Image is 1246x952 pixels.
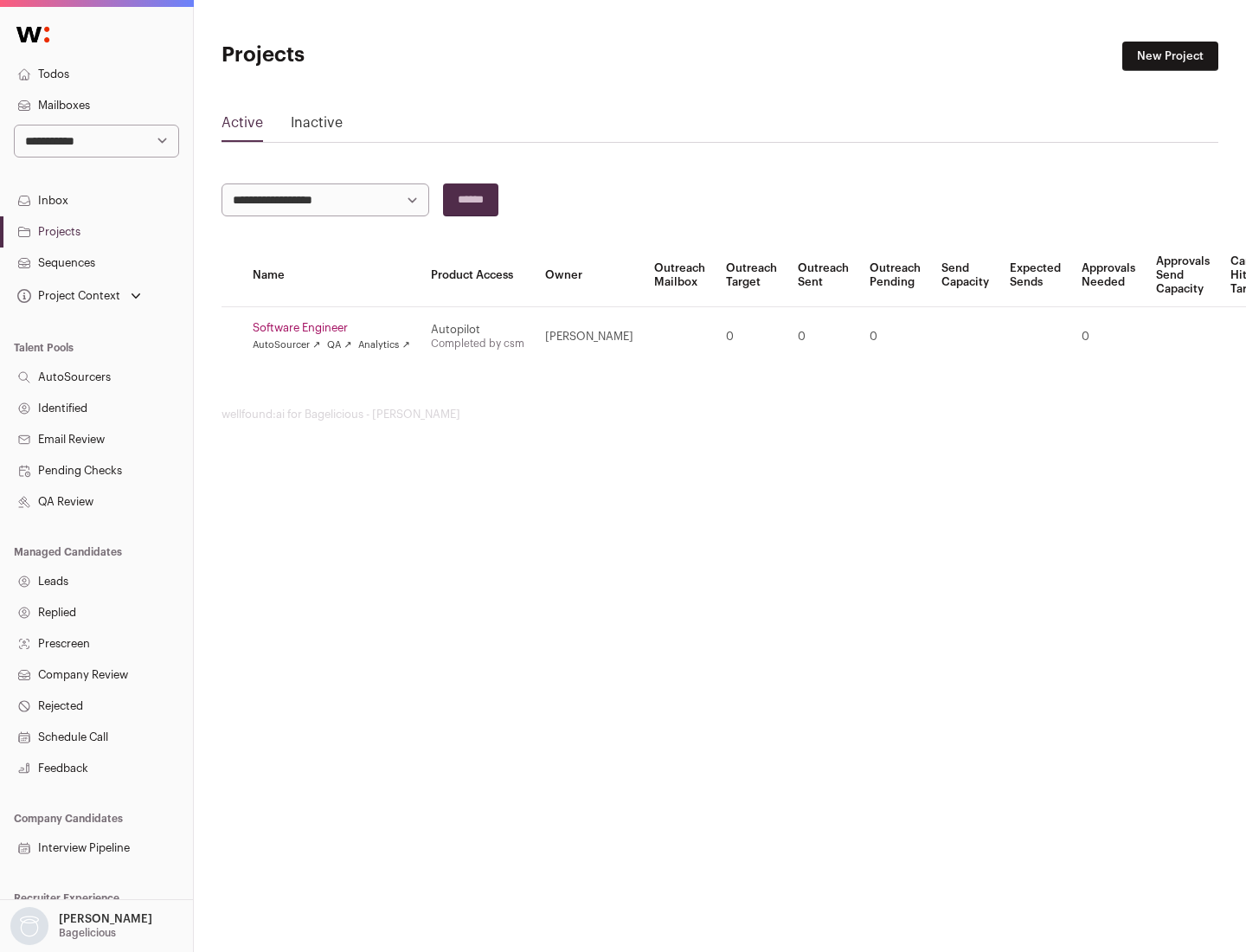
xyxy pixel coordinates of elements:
[222,113,263,140] a: Active
[7,907,156,945] button: Open dropdown
[859,307,931,367] td: 0
[253,321,410,335] a: Software Engineer
[644,244,716,307] th: Outreach Mailbox
[716,244,787,307] th: Outreach Target
[1071,307,1146,367] td: 0
[59,912,152,926] p: [PERSON_NAME]
[291,113,343,140] a: Inactive
[1071,244,1146,307] th: Approvals Needed
[242,244,421,307] th: Name
[1122,42,1218,71] a: New Project
[535,244,644,307] th: Owner
[14,284,145,308] button: Open dropdown
[222,42,554,69] h1: Projects
[1146,244,1220,307] th: Approvals Send Capacity
[999,244,1071,307] th: Expected Sends
[431,323,524,337] div: Autopilot
[421,244,535,307] th: Product Access
[535,307,644,367] td: [PERSON_NAME]
[859,244,931,307] th: Outreach Pending
[10,907,48,945] img: nopic.png
[59,926,116,940] p: Bagelicious
[253,338,320,352] a: AutoSourcer ↗
[431,338,524,349] a: Completed by csm
[931,244,999,307] th: Send Capacity
[358,338,409,352] a: Analytics ↗
[716,307,787,367] td: 0
[222,408,1218,421] footer: wellfound:ai for Bagelicious - [PERSON_NAME]
[787,244,859,307] th: Outreach Sent
[327,338,351,352] a: QA ↗
[787,307,859,367] td: 0
[7,17,59,52] img: Wellfound
[14,289,120,303] div: Project Context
